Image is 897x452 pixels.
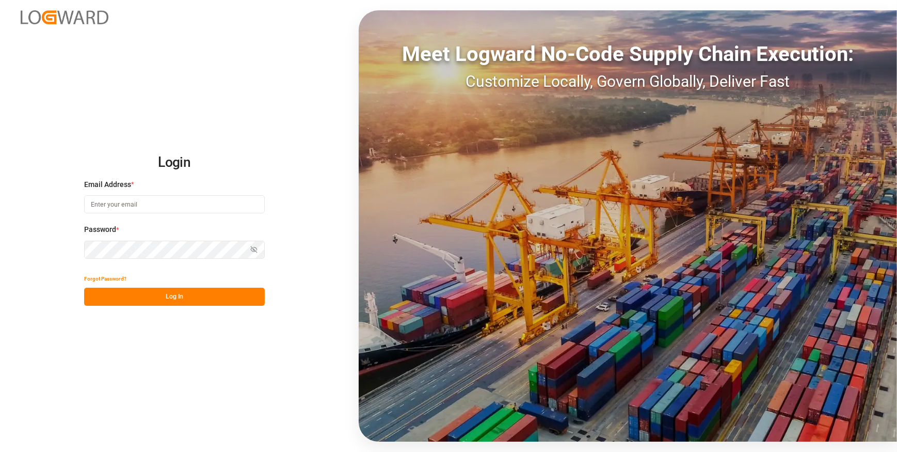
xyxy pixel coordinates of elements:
[359,39,897,70] div: Meet Logward No-Code Supply Chain Execution:
[84,146,265,179] h2: Login
[84,288,265,306] button: Log In
[84,195,265,213] input: Enter your email
[21,10,108,24] img: Logward_new_orange.png
[84,270,126,288] button: Forgot Password?
[359,70,897,93] div: Customize Locally, Govern Globally, Deliver Fast
[84,224,116,235] span: Password
[84,179,131,190] span: Email Address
